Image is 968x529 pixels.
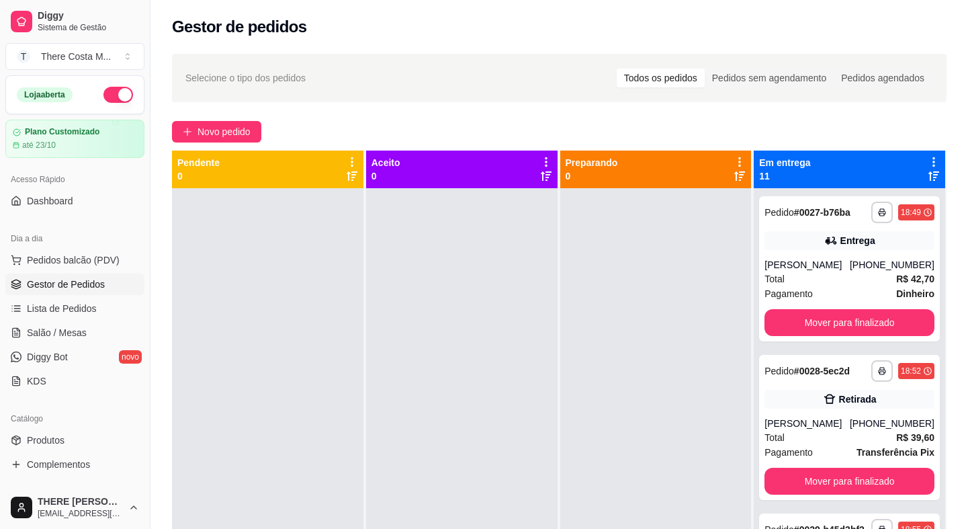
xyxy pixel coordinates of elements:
[5,5,144,38] a: DiggySistema de Gestão
[38,508,123,519] span: [EMAIL_ADDRESS][DOMAIN_NAME]
[5,491,144,524] button: THERE [PERSON_NAME][EMAIL_ADDRESS][DOMAIN_NAME]
[764,272,785,286] span: Total
[896,274,934,284] strong: R$ 42,70
[896,432,934,443] strong: R$ 39,60
[17,87,73,102] div: Loja aberta
[566,156,618,169] p: Preparando
[197,124,251,139] span: Novo pedido
[764,468,934,495] button: Mover para finalizado
[5,408,144,430] div: Catálogo
[183,127,192,136] span: plus
[5,120,144,158] a: Plano Customizadoaté 23/10
[896,288,934,299] strong: Dinheiro
[5,169,144,190] div: Acesso Rápido
[794,207,850,218] strong: # 0027-b76ba
[794,366,850,376] strong: # 0028-5ec2d
[177,156,220,169] p: Pendente
[185,71,306,85] span: Selecione o tipo dos pedidos
[27,278,105,291] span: Gestor de Pedidos
[5,430,144,451] a: Produtos
[22,140,56,151] article: até 23/10
[5,346,144,368] a: Diggy Botnovo
[27,374,46,388] span: KDS
[27,194,73,208] span: Dashboard
[5,274,144,295] a: Gestor de Pedidos
[38,496,123,508] span: THERE [PERSON_NAME]
[5,322,144,343] a: Salão / Mesas
[27,326,87,339] span: Salão / Mesas
[764,430,785,445] span: Total
[759,156,810,169] p: Em entrega
[764,445,813,460] span: Pagamento
[177,169,220,183] p: 0
[41,50,111,63] div: There Costa M ...
[764,309,934,336] button: Mover para finalizado
[172,16,307,38] h2: Gestor de pedidos
[27,302,97,315] span: Lista de Pedidos
[764,258,850,272] div: [PERSON_NAME]
[5,454,144,475] a: Complementos
[764,207,794,218] span: Pedido
[764,286,813,301] span: Pagamento
[617,69,705,87] div: Todos os pedidos
[764,366,794,376] span: Pedido
[901,366,921,376] div: 18:52
[901,207,921,218] div: 18:49
[839,393,877,406] div: Retirada
[840,234,875,247] div: Entrega
[371,156,400,169] p: Aceito
[759,169,810,183] p: 11
[5,249,144,271] button: Pedidos balcão (PDV)
[705,69,834,87] div: Pedidos sem agendamento
[850,417,934,430] div: [PHONE_NUMBER]
[27,434,64,447] span: Produtos
[38,10,139,22] span: Diggy
[856,447,934,458] strong: Transferência Pix
[172,121,261,143] button: Novo pedido
[5,298,144,319] a: Lista de Pedidos
[764,417,850,430] div: [PERSON_NAME]
[27,458,90,471] span: Complementos
[5,370,144,392] a: KDS
[25,127,99,137] article: Plano Customizado
[27,350,68,364] span: Diggy Bot
[850,258,934,272] div: [PHONE_NUMBER]
[17,50,30,63] span: T
[103,87,133,103] button: Alterar Status
[38,22,139,33] span: Sistema de Gestão
[5,228,144,249] div: Dia a dia
[27,253,120,267] span: Pedidos balcão (PDV)
[371,169,400,183] p: 0
[834,69,932,87] div: Pedidos agendados
[5,43,144,70] button: Select a team
[566,169,618,183] p: 0
[5,190,144,212] a: Dashboard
